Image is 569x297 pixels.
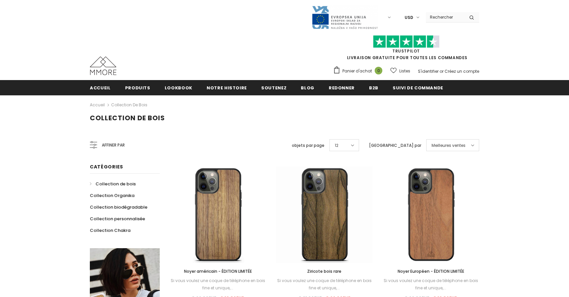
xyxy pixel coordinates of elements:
[432,142,466,149] span: Meilleures ventes
[111,102,147,108] a: Collection de bois
[90,56,116,75] img: Cas MMORE
[90,192,134,199] span: Collection Organika
[90,204,147,210] span: Collection biodégradable
[90,80,111,95] a: Accueil
[292,142,324,149] label: objets par page
[390,65,410,77] a: Listes
[301,80,314,95] a: Blog
[90,225,130,236] a: Collection Chakra
[393,85,443,91] span: Suivi de commande
[90,113,165,123] span: Collection de bois
[405,14,413,21] span: USD
[90,85,111,91] span: Accueil
[335,142,338,149] span: 12
[369,85,378,91] span: B2B
[170,268,266,275] a: Noyer américain - ÉDITION LIMITÉE
[393,80,443,95] a: Suivi de commande
[399,68,410,74] span: Listes
[440,68,444,74] span: or
[369,142,421,149] label: [GEOGRAPHIC_DATA] par
[301,85,314,91] span: Blog
[102,142,125,149] span: Affiner par
[90,178,136,190] a: Collection de bois
[261,80,286,95] a: soutenez
[90,213,145,225] a: Collection personnalisée
[373,35,440,48] img: Faites confiance aux étoiles pilotes
[333,38,479,60] span: LIVRAISON GRATUITE POUR TOUTES LES COMMANDES
[276,268,373,275] a: Ziricote bois rare
[261,85,286,91] span: soutenez
[90,190,134,201] a: Collection Organika
[276,277,373,292] div: Si vous voulez une coque de téléphone en bois fine et unique,...
[207,85,247,91] span: Notre histoire
[184,268,252,274] span: Noyer américain - ÉDITION LIMITÉE
[418,68,439,74] a: S'identifier
[165,85,192,91] span: Lookbook
[90,163,123,170] span: Catégories
[207,80,247,95] a: Notre histoire
[311,5,378,30] img: Javni Razpis
[90,227,130,234] span: Collection Chakra
[95,181,136,187] span: Collection de bois
[329,85,355,91] span: Redonner
[90,101,105,109] a: Accueil
[125,80,150,95] a: Produits
[383,268,479,275] a: Noyer Européen - ÉDITION LIMITÉE
[125,85,150,91] span: Produits
[329,80,355,95] a: Redonner
[90,201,147,213] a: Collection biodégradable
[369,80,378,95] a: B2B
[426,12,464,22] input: Search Site
[311,14,378,20] a: Javni Razpis
[445,68,479,74] a: Créez un compte
[342,68,372,74] span: Panier d'achat
[165,80,192,95] a: Lookbook
[170,277,266,292] div: Si vous voulez une coque de téléphone en bois fine et unique,...
[333,66,386,76] a: Panier d'achat 0
[90,216,145,222] span: Collection personnalisée
[307,268,341,274] span: Ziricote bois rare
[398,268,464,274] span: Noyer Européen - ÉDITION LIMITÉE
[383,277,479,292] div: Si vous voulez une coque de téléphone en bois fine et unique,...
[392,48,420,54] a: TrustPilot
[375,67,382,74] span: 0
